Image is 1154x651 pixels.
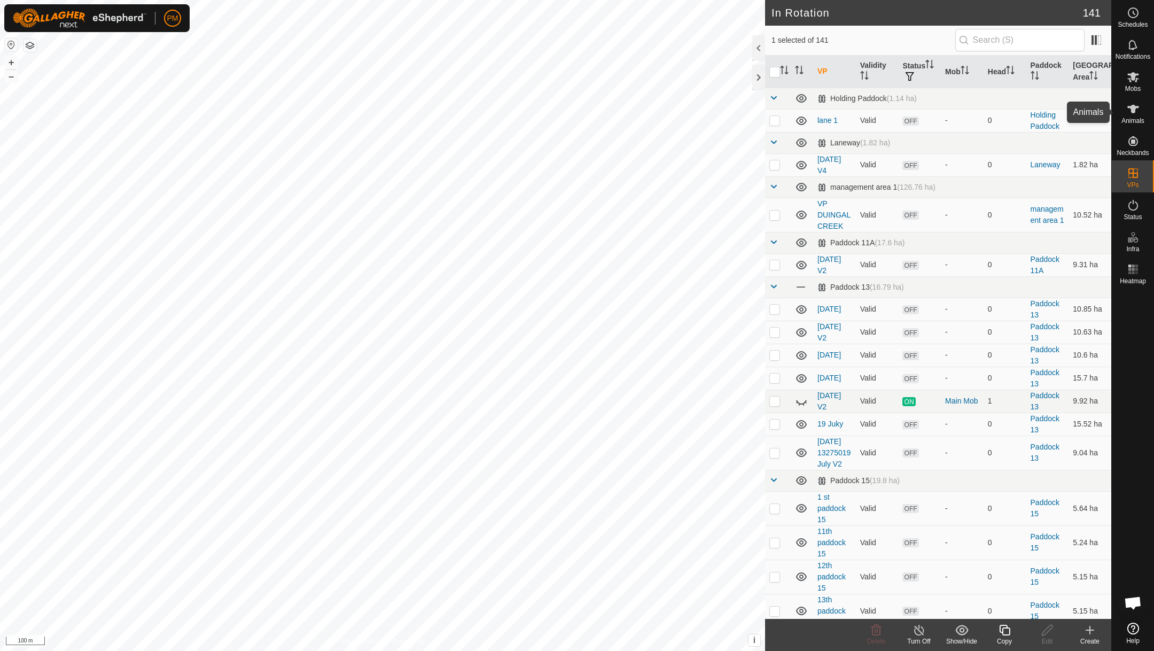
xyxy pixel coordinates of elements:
div: Open chat [1117,587,1149,619]
a: Help [1112,618,1154,648]
a: Paddock 15 [1031,532,1059,552]
a: Paddock 15 [1031,498,1059,518]
td: Valid [856,344,899,367]
span: OFF [902,504,918,513]
a: Paddock 13 [1031,345,1059,365]
p-sorticon: Activate to sort [860,73,869,81]
td: 1 [984,390,1026,413]
span: OFF [902,328,918,337]
span: OFF [902,261,918,270]
td: 10.52 ha [1069,198,1111,232]
img: Gallagher Logo [13,9,146,28]
span: OFF [902,117,918,126]
td: Valid [856,390,899,413]
span: (1.82 ha) [860,138,890,147]
a: lane 1 [817,116,838,125]
td: 15.52 ha [1069,413,1111,436]
div: Edit [1026,637,1069,646]
a: [DATE] V2 [817,255,841,275]
td: Valid [856,436,899,470]
span: OFF [902,305,918,314]
td: 5.64 ha [1069,491,1111,525]
a: Paddock 13 [1031,322,1059,342]
td: 0 [984,253,1026,276]
a: [DATE] [817,351,841,359]
div: - [945,606,979,617]
td: 0 [984,298,1026,321]
h2: In Rotation [771,6,1083,19]
a: Paddock 13 [1031,443,1059,462]
div: - [945,259,979,270]
span: Help [1126,638,1140,644]
span: OFF [902,420,918,429]
td: Valid [856,367,899,390]
td: 0 [984,198,1026,232]
a: [DATE] V4 [817,155,841,175]
div: - [945,447,979,459]
td: 15.7 ha [1069,367,1111,390]
th: Status [898,56,941,88]
th: Paddock [1026,56,1069,88]
span: (16.79 ha) [870,283,904,291]
span: OFF [902,538,918,547]
td: 0 [984,436,1026,470]
span: (126.76 ha) [897,183,935,191]
button: – [5,70,18,83]
span: Delete [867,638,886,645]
th: [GEOGRAPHIC_DATA] Area [1069,56,1111,88]
div: Show/Hide [940,637,983,646]
span: Mobs [1125,86,1141,92]
span: (17.6 ha) [875,238,905,247]
span: Neckbands [1117,150,1149,156]
a: [DATE] 13275019 July V2 [817,437,851,468]
td: Valid [856,594,899,628]
div: - [945,159,979,170]
span: OFF [902,211,918,220]
a: Paddock 11A [1031,255,1059,275]
span: OFF [902,161,918,170]
a: Paddock 13 [1031,368,1059,388]
span: OFF [902,374,918,383]
td: 0 [984,321,1026,344]
span: (1.14 ha) [887,94,917,103]
td: 0 [984,560,1026,594]
td: 5.24 ha [1069,525,1111,560]
span: VPs [1127,182,1139,188]
input: Search (S) [955,29,1085,51]
a: 19 Juky [817,420,843,428]
a: Privacy Policy [340,637,380,647]
a: 1 st paddock 15 [817,493,846,524]
td: 9.04 ha [1069,436,1111,470]
p-sorticon: Activate to sort [1089,73,1098,81]
a: Paddock 13 [1031,414,1059,434]
div: Paddock 11A [817,238,905,247]
div: - [945,350,979,361]
div: Holding Paddock [817,94,917,103]
th: VP [813,56,856,88]
td: 0 [984,344,1026,367]
span: Heatmap [1120,278,1146,284]
td: 0 [984,367,1026,390]
span: ON [902,397,915,406]
button: Reset Map [5,38,18,51]
td: Valid [856,298,899,321]
td: 9.31 ha [1069,253,1111,276]
a: Holding Paddock [1031,111,1059,130]
div: - [945,537,979,548]
p-sorticon: Activate to sort [961,67,969,76]
div: - [945,327,979,338]
td: Valid [856,153,899,176]
td: 1.14 ha [1069,109,1111,132]
span: 141 [1083,5,1101,21]
span: OFF [902,448,918,458]
p-sorticon: Activate to sort [1006,67,1015,76]
a: Paddock 13 [1031,391,1059,411]
a: 12th paddock 15 [817,561,846,592]
p-sorticon: Activate to sort [780,67,789,76]
td: 10.85 ha [1069,298,1111,321]
p-sorticon: Activate to sort [1031,73,1039,81]
td: Valid [856,560,899,594]
span: (19.8 ha) [870,476,900,485]
div: - [945,418,979,430]
th: Head [984,56,1026,88]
